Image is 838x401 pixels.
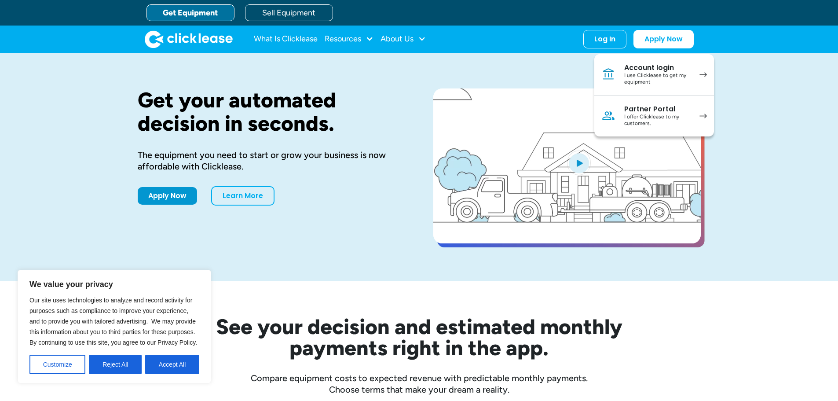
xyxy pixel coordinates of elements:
[138,372,701,395] div: Compare equipment costs to expected revenue with predictable monthly payments. Choose terms that ...
[624,114,691,127] div: I offer Clicklease to my customers.
[601,109,615,123] img: Person icon
[29,297,197,346] span: Our site uses technologies to analyze and record activity for purposes such as compliance to impr...
[381,30,426,48] div: About Us
[624,105,691,114] div: Partner Portal
[624,72,691,86] div: I use Clicklease to get my equipment
[138,149,405,172] div: The equipment you need to start or grow your business is now affordable with Clicklease.
[138,187,197,205] a: Apply Now
[624,63,691,72] div: Account login
[433,88,701,243] a: open lightbox
[138,88,405,135] h1: Get your automated decision in seconds.
[594,35,615,44] div: Log In
[594,54,714,136] nav: Log In
[594,96,714,136] a: Partner PortalI offer Clicklease to my customers.
[699,72,707,77] img: arrow
[145,30,233,48] a: home
[325,30,373,48] div: Resources
[245,4,333,21] a: Sell Equipment
[594,54,714,96] a: Account loginI use Clicklease to get my equipment
[254,30,318,48] a: What Is Clicklease
[29,279,199,290] p: We value your privacy
[211,186,274,206] a: Learn More
[601,67,615,81] img: Bank icon
[29,355,85,374] button: Customize
[146,4,234,21] a: Get Equipment
[699,114,707,118] img: arrow
[633,30,694,48] a: Apply Now
[567,151,591,175] img: Blue play button logo on a light blue circular background
[89,355,142,374] button: Reject All
[145,30,233,48] img: Clicklease logo
[18,270,211,383] div: We value your privacy
[173,316,666,358] h2: See your decision and estimated monthly payments right in the app.
[145,355,199,374] button: Accept All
